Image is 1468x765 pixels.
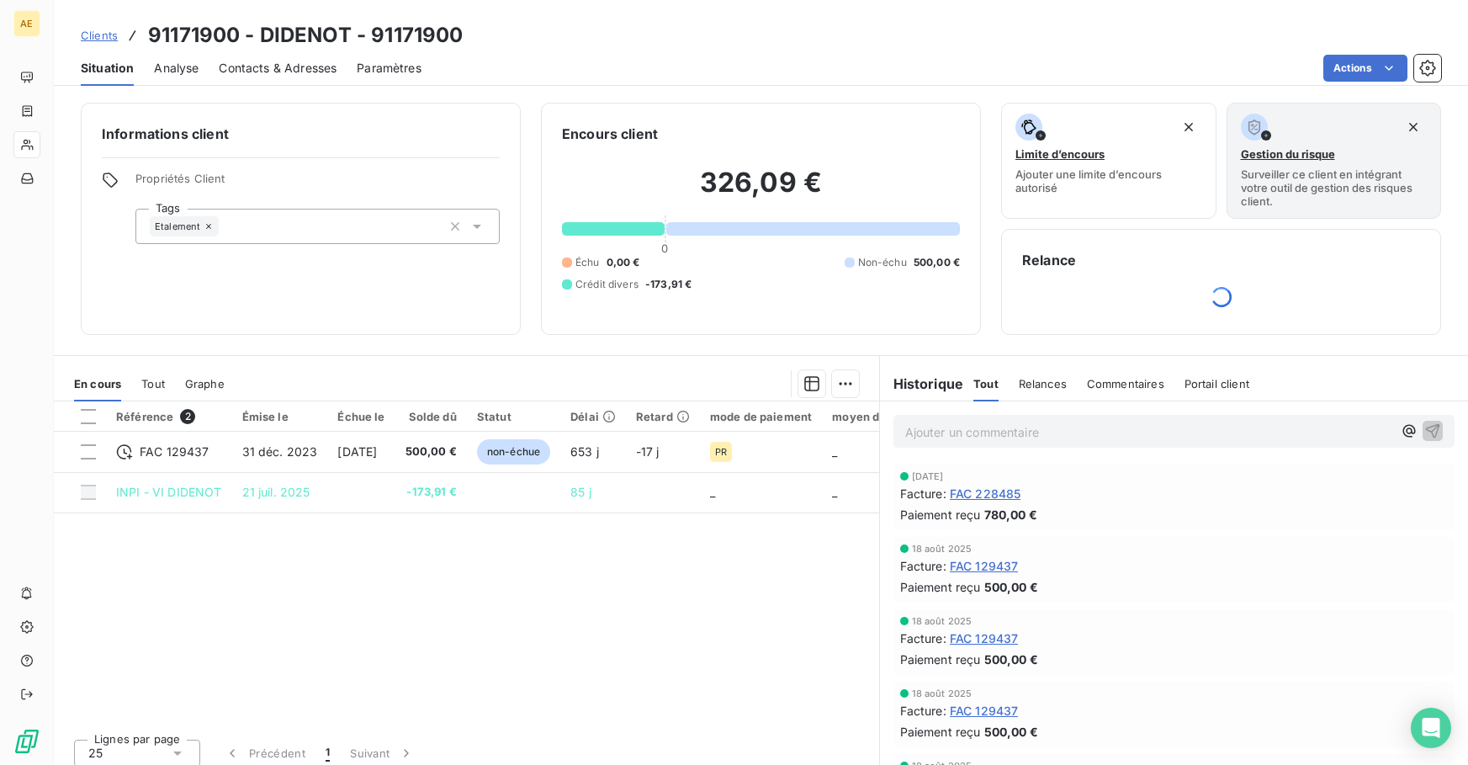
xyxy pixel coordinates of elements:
div: moyen de paiement [832,410,941,423]
span: Etalement [155,221,200,231]
span: _ [832,444,837,459]
span: Crédit divers [575,277,639,292]
span: Propriétés Client [135,172,500,195]
span: -173,91 € [405,484,457,501]
div: Open Intercom Messenger [1411,708,1451,748]
div: Délai [570,410,616,423]
button: Limite d’encoursAjouter une limite d’encours autorisé [1001,103,1216,219]
span: Gestion du risque [1241,147,1335,161]
span: 18 août 2025 [912,688,972,699]
span: Paramètres [357,60,421,77]
span: 653 j [570,444,599,459]
span: non-échue [477,439,550,465]
button: Gestion du risqueSurveiller ce client en intégrant votre outil de gestion des risques client. [1227,103,1442,219]
span: 18 août 2025 [912,616,972,626]
span: Relances [1019,377,1067,390]
span: -173,91 € [645,277,692,292]
span: _ [832,485,837,499]
h6: Relance [1022,250,1420,270]
a: Clients [81,27,118,44]
span: [DATE] [337,444,377,459]
span: Portail client [1184,377,1249,390]
span: Paiement reçu [900,723,981,741]
div: Échue le [337,410,384,423]
span: Clients [81,29,118,42]
div: Référence [116,409,222,424]
span: 780,00 € [984,506,1037,523]
span: 0 [661,242,668,255]
span: Paiement reçu [900,651,981,668]
span: 31 déc. 2023 [242,444,318,459]
span: 500,00 € [914,255,960,270]
span: INPI - VI DIDENOT [116,485,222,499]
div: Solde dû [405,410,457,423]
span: _ [710,485,715,499]
span: 18 août 2025 [912,544,972,554]
span: 500,00 € [984,578,1038,596]
span: En cours [74,377,121,390]
div: Retard [636,410,690,423]
span: Paiement reçu [900,506,981,523]
div: AE [13,10,40,37]
button: Actions [1323,55,1407,82]
span: Facture : [900,485,946,502]
h6: Encours client [562,124,658,144]
span: 2 [180,409,195,424]
span: -17 j [636,444,660,459]
span: Facture : [900,630,946,647]
span: Surveiller ce client en intégrant votre outil de gestion des risques client. [1241,167,1428,208]
span: 21 juil. 2025 [242,485,310,499]
span: 85 j [570,485,591,499]
span: 0,00 € [607,255,640,270]
span: 1 [326,745,330,762]
span: FAC 129437 [950,630,1019,647]
span: FAC 129437 [140,444,209,460]
span: Facture : [900,557,946,575]
span: Non-échu [858,255,907,270]
div: Statut [477,410,550,423]
span: PR [715,447,727,457]
span: Ajouter une limite d’encours autorisé [1015,167,1202,194]
h6: Historique [880,374,964,394]
span: FAC 228485 [950,485,1021,502]
span: Tout [141,377,165,390]
span: 25 [88,745,103,762]
span: Analyse [154,60,199,77]
span: Facture : [900,702,946,720]
div: mode de paiement [710,410,812,423]
span: [DATE] [912,471,944,481]
span: Graphe [185,377,225,390]
span: 500,00 € [984,651,1038,668]
span: Situation [81,60,134,77]
span: Tout [973,377,999,390]
img: Logo LeanPay [13,728,40,755]
div: Émise le [242,410,318,423]
input: Ajouter une valeur [219,219,232,234]
span: 500,00 € [984,723,1038,741]
span: Échu [575,255,600,270]
h2: 326,09 € [562,166,960,216]
span: Paiement reçu [900,578,981,596]
h3: 91171900 - DIDENOT - 91171900 [148,20,463,50]
h6: Informations client [102,124,500,144]
span: 500,00 € [405,444,457,460]
span: Contacts & Adresses [219,60,337,77]
span: Commentaires [1087,377,1164,390]
span: FAC 129437 [950,702,1019,720]
span: Limite d’encours [1015,147,1105,161]
span: FAC 129437 [950,557,1019,575]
